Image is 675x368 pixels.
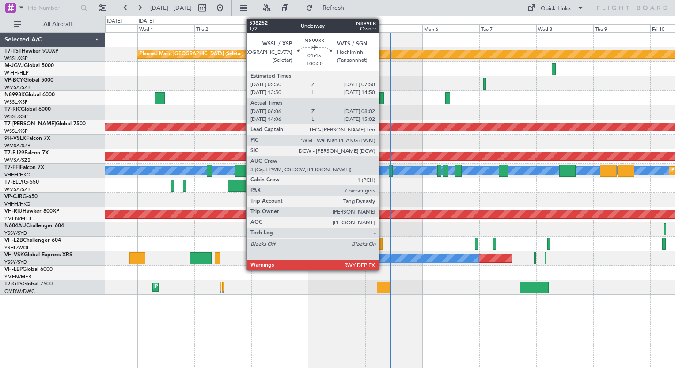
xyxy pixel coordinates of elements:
[311,252,331,265] div: No Crew
[4,282,23,287] span: T7-GTS
[4,128,28,135] a: WSSL/XSP
[4,70,29,76] a: WIHH/HLP
[4,49,22,54] span: T7-TST
[23,21,93,27] span: All Aircraft
[4,194,38,199] a: VP-CJRG-650
[107,18,122,25] div: [DATE]
[4,252,72,258] a: VH-VSKGlobal Express XRS
[4,180,24,185] span: T7-ELLY
[4,63,54,68] a: M-JGVJGlobal 5000
[140,48,243,61] div: Planned Maint [GEOGRAPHIC_DATA] (Seletar)
[4,99,28,105] a: WSSL/XSP
[4,180,39,185] a: T7-ELLYG-550
[4,121,86,127] a: T7-[PERSON_NAME]Global 7500
[4,55,28,62] a: WSSL/XSP
[137,24,194,32] div: Wed 1
[4,150,49,156] a: T7-PJ29Falcon 7X
[4,143,30,149] a: WMSA/SZB
[4,194,23,199] span: VP-CJR
[308,24,365,32] div: Sat 4
[4,244,30,251] a: YSHL/WOL
[4,136,26,141] span: 9H-VSLK
[27,1,78,15] input: Trip Number
[4,223,64,229] a: N604AUChallenger 604
[4,107,21,112] span: T7-RIC
[4,63,24,68] span: M-JGVJ
[422,24,479,32] div: Mon 6
[4,107,51,112] a: T7-RICGlobal 6000
[4,259,27,266] a: YSSY/SYD
[4,223,26,229] span: N604AU
[249,252,351,265] div: Planned Maint Sydney ([PERSON_NAME] Intl)
[593,24,650,32] div: Thu 9
[4,201,30,207] a: VHHH/HKG
[4,209,23,214] span: VH-RIU
[541,4,571,13] div: Quick Links
[4,92,25,98] span: N8998K
[194,24,251,32] div: Thu 2
[4,92,55,98] a: N8998KGlobal 6000
[302,1,355,15] button: Refresh
[4,215,31,222] a: YMEN/MEB
[4,186,30,193] a: WMSA/SZB
[4,49,58,54] a: T7-TSTHawker 900XP
[4,150,24,156] span: T7-PJ29
[150,4,192,12] span: [DATE] - [DATE]
[4,238,61,243] a: VH-L2BChallenger 604
[139,18,154,25] div: [DATE]
[479,24,536,32] div: Tue 7
[251,24,308,32] div: Fri 3
[4,238,23,243] span: VH-L2B
[4,230,27,237] a: YSSY/SYD
[4,78,23,83] span: VP-BCY
[4,165,44,170] a: T7-FFIFalcon 7X
[4,121,56,127] span: T7-[PERSON_NAME]
[4,165,20,170] span: T7-FFI
[155,281,242,294] div: Planned Maint Dubai (Al Maktoum Intl)
[315,5,352,11] span: Refresh
[4,209,59,214] a: VH-RIUHawker 800XP
[4,288,35,295] a: OMDW/DWC
[4,136,50,141] a: 9H-VSLKFalcon 7X
[4,282,53,287] a: T7-GTSGlobal 7500
[4,172,30,178] a: VHHH/HKG
[10,17,96,31] button: All Aircraft
[4,274,31,280] a: YMEN/MEB
[4,267,23,272] span: VH-LEP
[4,113,28,120] a: WSSL/XSP
[365,24,422,32] div: Sun 5
[4,252,24,258] span: VH-VSK
[536,24,593,32] div: Wed 8
[4,157,30,164] a: WMSA/SZB
[80,24,137,32] div: Tue 30
[4,78,53,83] a: VP-BCYGlobal 5000
[523,1,588,15] button: Quick Links
[4,267,53,272] a: VH-LEPGlobal 6000
[4,84,30,91] a: WMSA/SZB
